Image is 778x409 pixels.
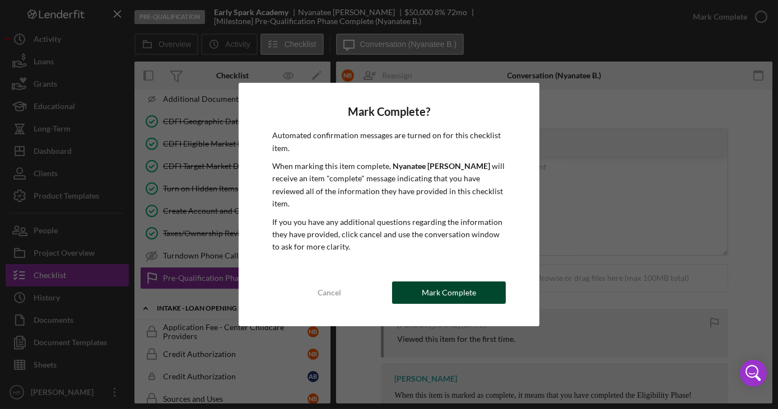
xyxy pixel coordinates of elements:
div: Mark Complete [422,281,476,304]
button: Mark Complete [392,281,506,304]
p: Automated confirmation messages are turned on for this checklist item. [272,129,506,154]
b: Nyanatee [PERSON_NAME] [393,161,490,171]
p: When marking this item complete, will receive an item "complete" message indicating that you have... [272,160,506,210]
div: Open Intercom Messenger [740,360,767,387]
p: If you you have any additional questions regarding the information they have provided, click canc... [272,216,506,253]
h4: Mark Complete? [272,105,506,118]
div: Cancel [318,281,341,304]
button: Cancel [272,281,386,304]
